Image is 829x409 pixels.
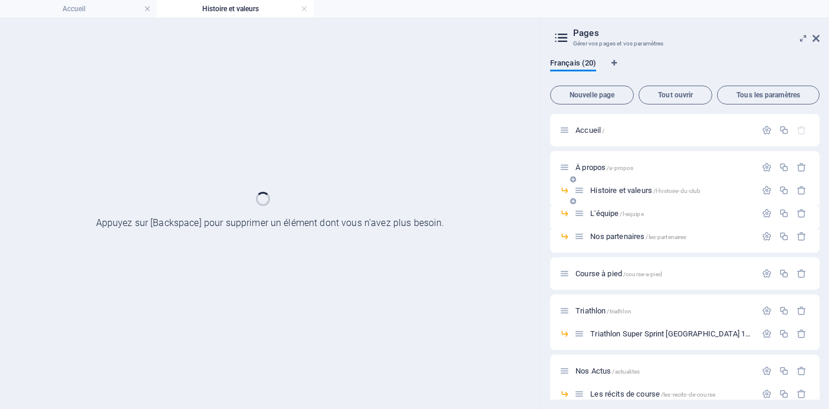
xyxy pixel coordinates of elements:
[762,306,772,316] div: Paramètres
[797,208,807,218] div: Supprimer
[762,208,772,218] div: Paramètres
[572,270,756,277] div: Course à pied/course-a-pied
[762,366,772,376] div: Paramètres
[722,91,814,99] span: Tous les paramètres
[587,330,756,338] div: Triathlon Super Sprint [GEOGRAPHIC_DATA] 19/triathlon-super-sprint-[GEOGRAPHIC_DATA]-19
[572,307,756,315] div: Triathlon/triathlon
[644,91,707,99] span: Tout ouvrir
[779,208,789,218] div: Dupliquer
[587,210,756,217] div: L'équipe/l-equipe
[550,58,820,81] div: Onglets langues
[797,269,807,279] div: Supprimer
[762,125,772,135] div: Paramètres
[587,233,756,240] div: Nos partenaires/les-partenaires
[590,186,700,195] span: Cliquez pour ouvrir la page.
[590,209,643,218] span: Cliquez pour ouvrir la page.
[575,367,640,375] span: Cliquez pour ouvrir la page.
[779,389,789,399] div: Dupliquer
[607,165,633,171] span: /a-propos
[779,306,789,316] div: Dupliquer
[572,126,756,134] div: Accueil/
[779,269,789,279] div: Dupliquer
[575,269,662,278] span: Cliquez pour ouvrir la page.
[620,211,643,217] span: /l-equipe
[612,368,640,375] span: /actualites
[587,390,756,398] div: Les récits de course/les-recits-de-course
[573,28,820,38] h2: Pages
[550,86,634,104] button: Nouvelle page
[779,185,789,195] div: Dupliquer
[797,329,807,339] div: Supprimer
[587,186,756,194] div: Histoire et valeurs/l-histoire-du-club
[573,38,796,49] h3: Gérer vos pages et vos paramètres
[607,308,631,315] span: /triathlon
[797,306,807,316] div: Supprimer
[762,231,772,241] div: Paramètres
[623,271,662,277] span: /course-a-pied
[762,329,772,339] div: Paramètres
[717,86,820,104] button: Tous les paramètres
[661,391,715,398] span: /les-recits-de-course
[797,125,807,135] div: La page de départ ne peut pas être supprimée.
[779,366,789,376] div: Dupliquer
[555,91,629,99] span: Nouvelle page
[575,126,604,135] span: Cliquez pour ouvrir la page.
[797,366,807,376] div: Supprimer
[779,329,789,339] div: Dupliquer
[572,163,756,171] div: À propos/a-propos
[797,162,807,172] div: Supprimer
[762,185,772,195] div: Paramètres
[646,234,686,240] span: /les-partenaires
[575,163,633,172] span: Cliquez pour ouvrir la page.
[762,389,772,399] div: Paramètres
[550,56,596,73] span: Français (20)
[779,231,789,241] div: Dupliquer
[779,125,789,135] div: Dupliquer
[572,367,756,375] div: Nos Actus/actualites
[602,127,604,134] span: /
[575,306,631,315] span: Cliquez pour ouvrir la page.
[157,2,314,15] h4: Histoire et valeurs
[779,162,789,172] div: Dupliquer
[639,86,712,104] button: Tout ouvrir
[762,162,772,172] div: Paramètres
[762,269,772,279] div: Paramètres
[797,185,807,195] div: Supprimer
[653,188,701,194] span: /l-histoire-du-club
[590,390,715,398] span: Cliquez pour ouvrir la page.
[590,232,686,241] span: Cliquez pour ouvrir la page.
[797,231,807,241] div: Supprimer
[797,389,807,399] div: Supprimer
